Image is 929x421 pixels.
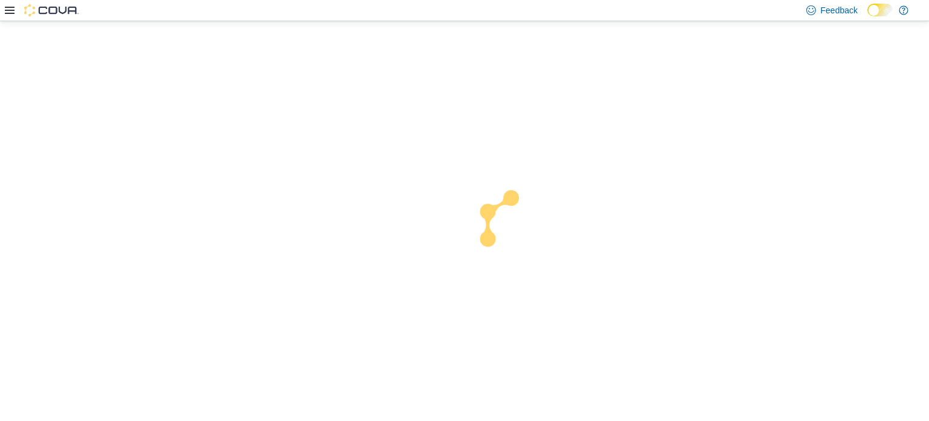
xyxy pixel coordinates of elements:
img: cova-loader [464,181,555,272]
img: Cova [24,4,79,16]
span: Feedback [821,4,858,16]
input: Dark Mode [867,4,893,16]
